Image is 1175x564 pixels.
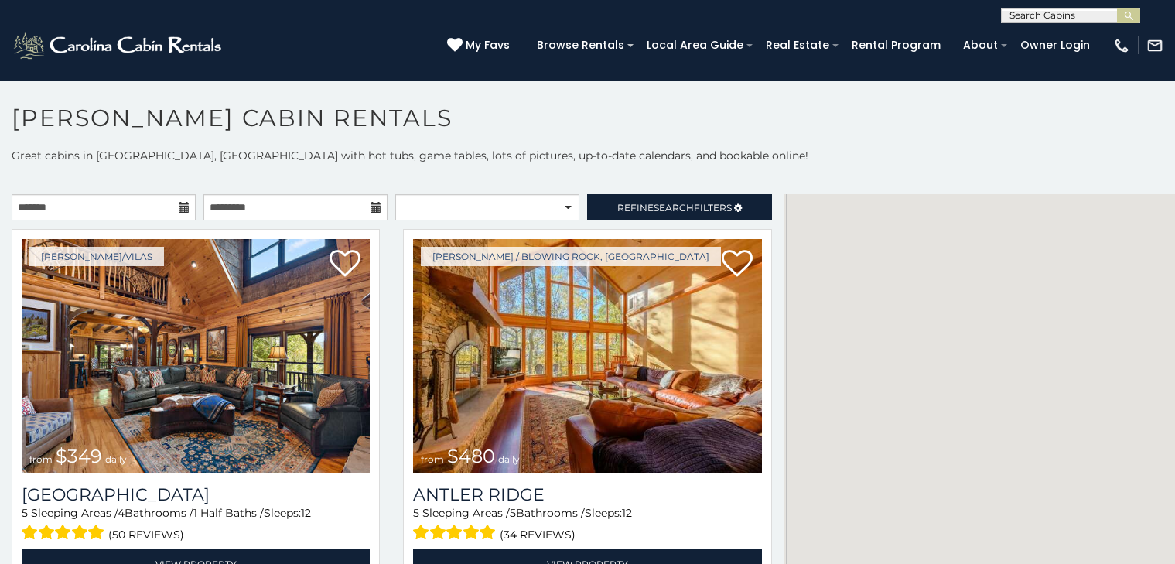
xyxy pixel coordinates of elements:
span: daily [105,453,127,465]
h3: Diamond Creek Lodge [22,484,370,505]
a: Add to favorites [722,248,753,281]
img: phone-regular-white.png [1113,37,1130,54]
a: Rental Program [844,33,948,57]
span: $349 [56,445,102,467]
span: 5 [510,506,516,520]
span: 12 [622,506,632,520]
span: Search [654,202,694,214]
a: [GEOGRAPHIC_DATA] [22,484,370,505]
img: mail-regular-white.png [1146,37,1163,54]
span: (50 reviews) [108,525,184,545]
span: daily [498,453,520,465]
img: White-1-2.png [12,30,226,61]
div: Sleeping Areas / Bathrooms / Sleeps: [413,505,761,545]
span: (34 reviews) [500,525,576,545]
a: from $480 daily [413,239,761,473]
span: 1 Half Baths / [193,506,264,520]
span: Refine Filters [617,202,732,214]
a: Browse Rentals [529,33,632,57]
img: 1714397585_thumbnail.jpeg [413,239,761,473]
span: from [421,453,444,465]
span: 12 [301,506,311,520]
a: RefineSearchFilters [587,194,771,220]
a: Antler Ridge [413,484,761,505]
div: Sleeping Areas / Bathrooms / Sleeps: [22,505,370,545]
a: About [955,33,1006,57]
a: Add to favorites [330,248,360,281]
span: 5 [413,506,419,520]
span: from [29,453,53,465]
img: 1714398500_thumbnail.jpeg [22,239,370,473]
a: Real Estate [758,33,837,57]
a: My Favs [447,37,514,54]
a: Local Area Guide [639,33,751,57]
a: [PERSON_NAME]/Vilas [29,247,164,266]
span: $480 [447,445,495,467]
span: 4 [118,506,125,520]
a: from $349 daily [22,239,370,473]
a: Owner Login [1013,33,1098,57]
a: [PERSON_NAME] / Blowing Rock, [GEOGRAPHIC_DATA] [421,247,721,266]
span: My Favs [466,37,510,53]
span: 5 [22,506,28,520]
